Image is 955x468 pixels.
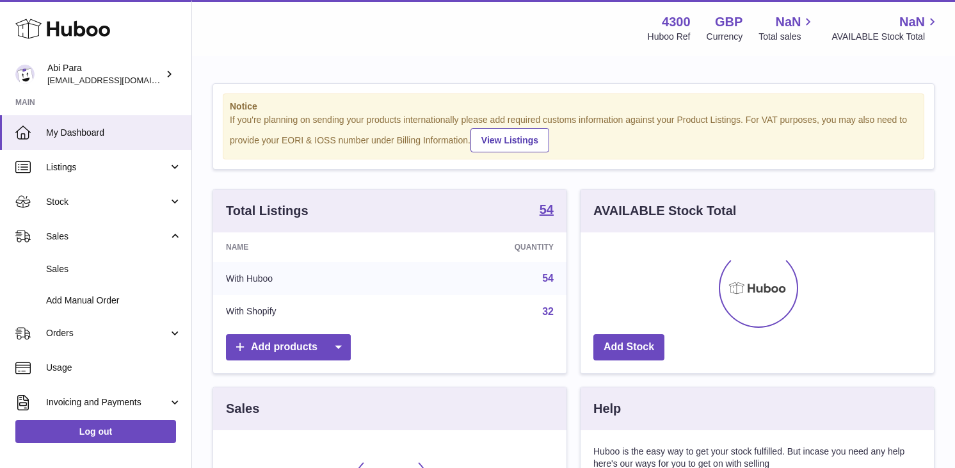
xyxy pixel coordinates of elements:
span: Stock [46,196,168,208]
strong: GBP [715,13,742,31]
span: Add Manual Order [46,295,182,307]
span: Usage [46,362,182,374]
span: My Dashboard [46,127,182,139]
div: Abi Para [47,62,163,86]
a: NaN Total sales [758,13,815,43]
span: Total sales [758,31,815,43]
h3: AVAILABLE Stock Total [593,202,736,220]
span: Sales [46,230,168,243]
strong: 4300 [662,13,691,31]
span: NaN [899,13,925,31]
span: Sales [46,263,182,275]
h3: Sales [226,400,259,417]
span: [EMAIL_ADDRESS][DOMAIN_NAME] [47,75,188,85]
div: If you're planning on sending your products internationally please add required customs informati... [230,114,917,152]
div: Currency [707,31,743,43]
span: NaN [775,13,801,31]
a: 54 [542,273,554,284]
a: Add products [226,334,351,360]
th: Quantity [404,232,566,262]
span: Listings [46,161,168,173]
span: Invoicing and Payments [46,396,168,408]
a: Add Stock [593,334,664,360]
img: Abi@mifo.co.uk [15,65,35,84]
a: View Listings [470,128,549,152]
td: With Shopify [213,295,404,328]
a: 32 [542,306,554,317]
a: Log out [15,420,176,443]
div: Huboo Ref [648,31,691,43]
a: NaN AVAILABLE Stock Total [831,13,940,43]
strong: Notice [230,101,917,113]
th: Name [213,232,404,262]
a: 54 [540,203,554,218]
h3: Total Listings [226,202,309,220]
strong: 54 [540,203,554,216]
h3: Help [593,400,621,417]
td: With Huboo [213,262,404,295]
span: Orders [46,327,168,339]
span: AVAILABLE Stock Total [831,31,940,43]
